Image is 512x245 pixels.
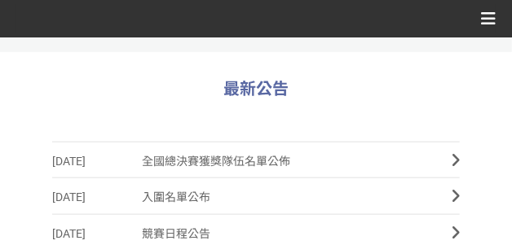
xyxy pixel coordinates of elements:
a: [DATE]全國總決賽獲獎隊伍名單公佈 [52,142,460,178]
span: 最新公告 [223,79,289,98]
span: [DATE] [52,143,142,180]
span: 入圍名單公布 [142,179,427,216]
a: [DATE]入圍名單公布 [52,178,460,215]
span: [DATE] [52,179,142,216]
span: 全國總決賽獲獎隊伍名單公佈 [142,143,427,180]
